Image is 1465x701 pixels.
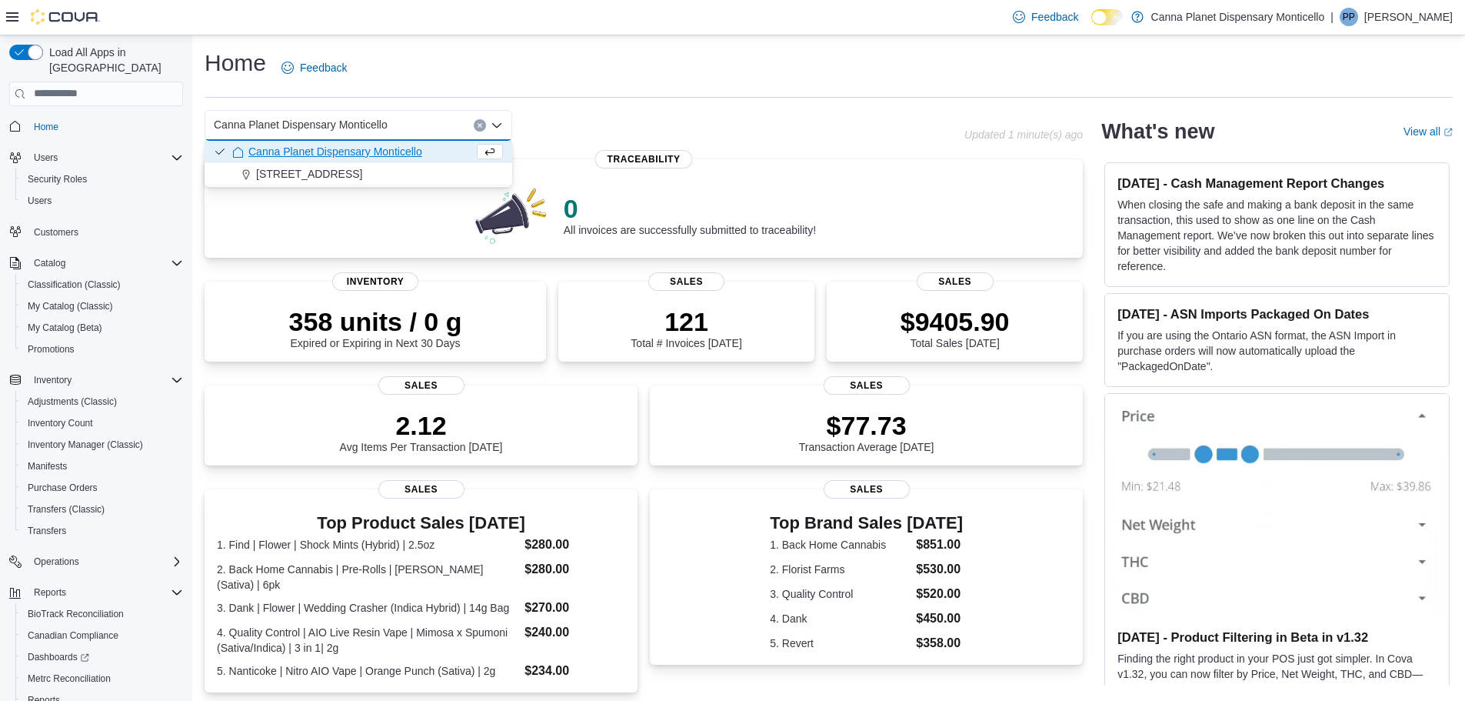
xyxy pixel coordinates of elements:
a: Dashboards [15,646,189,668]
span: Metrc Reconciliation [28,673,111,685]
span: My Catalog (Beta) [28,322,102,334]
button: Operations [28,552,85,571]
button: Customers [3,221,189,243]
button: Users [3,147,189,169]
a: Purchase Orders [22,479,104,497]
span: Operations [28,552,183,571]
span: Inventory Count [28,417,93,429]
dd: $450.00 [916,609,963,628]
span: Adjustments (Classic) [22,392,183,411]
p: 358 units / 0 g [289,306,462,337]
span: Purchase Orders [22,479,183,497]
button: Canadian Compliance [15,625,189,646]
span: Transfers [28,525,66,537]
p: If you are using the Ontario ASN format, the ASN Import in purchase orders will now automatically... [1117,328,1437,374]
button: Reports [3,582,189,603]
button: Home [3,115,189,138]
a: My Catalog (Beta) [22,319,108,337]
span: Load All Apps in [GEOGRAPHIC_DATA] [43,45,183,75]
span: Reports [34,586,66,599]
p: 2.12 [340,410,503,441]
span: Promotions [28,343,75,356]
button: Users [28,149,64,167]
span: BioTrack Reconciliation [28,608,124,620]
button: Operations [3,551,189,572]
a: Classification (Classic) [22,275,127,294]
div: Expired or Expiring in Next 30 Days [289,306,462,349]
span: Sales [378,480,464,499]
a: Canadian Compliance [22,626,125,645]
h3: Top Brand Sales [DATE] [770,514,963,532]
span: Sales [917,272,994,291]
button: Transfers [15,520,189,542]
div: Total # Invoices [DATE] [631,306,741,349]
span: [STREET_ADDRESS] [256,166,362,182]
span: Canna Planet Dispensary Monticello [248,144,422,159]
span: Canadian Compliance [28,629,118,642]
a: Transfers [22,522,72,540]
svg: External link [1443,128,1453,137]
span: Canadian Compliance [22,626,183,645]
button: Adjustments (Classic) [15,391,189,412]
span: Inventory [332,272,418,291]
button: Inventory [3,369,189,391]
button: Manifests [15,456,189,477]
div: All invoices are successfully submitted to traceability! [564,193,816,236]
span: Inventory Count [22,414,183,432]
span: Users [28,149,183,167]
h1: Home [205,48,266,78]
button: Catalog [3,252,189,274]
span: Inventory [34,374,72,386]
div: Choose from the following options [205,141,512,185]
button: Clear input [474,119,486,132]
button: My Catalog (Classic) [15,295,189,317]
button: Inventory Count [15,412,189,434]
span: Customers [28,222,183,242]
button: Metrc Reconciliation [15,668,189,689]
dt: 1. Find | Flower | Shock Mints (Hybrid) | 2.5oz [217,537,518,552]
span: Home [34,121,58,133]
div: Parth Patel [1340,8,1358,26]
p: Updated 1 minute(s) ago [964,129,1083,141]
span: Traceability [595,150,693,169]
span: Transfers (Classic) [28,503,105,516]
span: My Catalog (Classic) [22,297,183,315]
a: Home [28,118,65,136]
dd: $270.00 [524,599,625,617]
h3: Top Product Sales [DATE] [217,514,625,532]
dd: $530.00 [916,560,963,579]
a: Dashboards [22,648,95,666]
a: Feedback [1007,2,1084,32]
a: Inventory Count [22,414,99,432]
span: My Catalog (Beta) [22,319,183,337]
button: Canna Planet Dispensary Monticello [205,141,512,163]
span: Sales [824,480,910,499]
a: Transfers (Classic) [22,500,111,519]
img: 0 [471,184,551,245]
a: View allExternal link [1403,125,1453,138]
dt: 3. Dank | Flower | Wedding Crasher (Indica Hybrid) | 14g Bag [217,600,518,616]
button: Users [15,190,189,212]
dd: $520.00 [916,585,963,603]
button: Inventory Manager (Classic) [15,434,189,456]
a: Metrc Reconciliation [22,669,117,688]
a: Manifests [22,457,73,476]
span: Inventory Manager (Classic) [28,439,143,451]
h3: [DATE] - Product Filtering in Beta in v1.32 [1117,629,1437,645]
span: Security Roles [28,173,87,185]
span: Purchase Orders [28,482,98,494]
div: Transaction Average [DATE] [799,410,934,453]
p: When closing the safe and making a bank deposit in the same transaction, this used to show as one... [1117,197,1437,274]
dt: 5. Nanticoke | Nitro AIO Vape | Orange Punch (Sativa) | 2g [217,663,518,679]
dd: $280.00 [524,536,625,554]
a: BioTrack Reconciliation [22,605,130,623]
button: Promotions [15,339,189,360]
a: Feedback [275,52,353,83]
p: 121 [631,306,741,337]
span: Manifests [28,460,67,472]
span: PP [1343,8,1355,26]
span: Dashboards [28,651,89,663]
span: Home [28,117,183,136]
dd: $358.00 [916,634,963,653]
h3: [DATE] - Cash Management Report Changes [1117,175,1437,191]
